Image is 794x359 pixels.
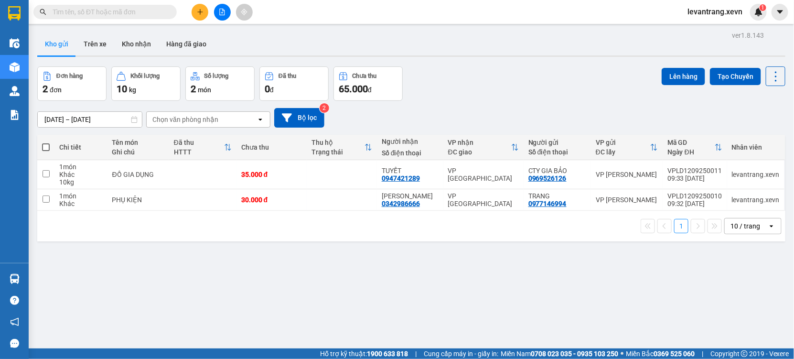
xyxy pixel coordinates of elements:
button: Kho gửi [37,33,76,55]
button: Đơn hàng2đơn [37,66,107,101]
span: kg [129,86,136,94]
div: Đã thu [174,139,224,146]
span: Cung cấp máy in - giấy in: [424,348,498,359]
span: 2 [191,83,196,95]
svg: open [768,222,775,230]
div: Ngày ĐH [667,148,715,156]
div: VPLD1209250011 [667,167,722,174]
strong: 0369 525 060 [654,350,695,358]
span: | [702,348,703,359]
div: Khác [59,200,103,207]
div: Đã thu [279,73,296,79]
span: đơn [50,86,62,94]
span: Miền Nam [501,348,618,359]
div: Mã GD [667,139,715,146]
button: Trên xe [76,33,114,55]
div: Số điện thoại [528,148,586,156]
div: 35.000 đ [241,171,302,178]
button: Chưa thu65.000đ [333,66,403,101]
span: search [40,9,46,15]
span: aim [241,9,247,15]
div: 0947421289 [382,174,420,182]
img: icon-new-feature [754,8,763,16]
sup: 2 [320,103,329,113]
button: 1 [674,219,688,233]
button: Lên hàng [662,68,705,85]
button: Số lượng2món [185,66,255,101]
div: 30.000 đ [241,196,302,204]
div: VP nhận [448,139,511,146]
div: Chi tiết [59,143,103,151]
th: Toggle SortBy [591,135,663,160]
span: 65.000 [339,83,368,95]
img: solution-icon [10,110,20,120]
img: warehouse-icon [10,62,20,72]
div: 1 món [59,163,103,171]
div: Chưa thu [241,143,302,151]
div: 10 / trang [730,221,760,231]
div: VP [PERSON_NAME] [596,196,658,204]
div: Người gửi [528,139,586,146]
button: Tạo Chuyến [710,68,761,85]
div: ver 1.8.143 [732,30,764,41]
button: Hàng đã giao [159,33,214,55]
input: Tìm tên, số ĐT hoặc mã đơn [53,7,165,17]
button: caret-down [772,4,788,21]
th: Toggle SortBy [443,135,524,160]
button: Đã thu0đ [259,66,329,101]
span: đ [270,86,274,94]
th: Toggle SortBy [169,135,236,160]
button: Khối lượng10kg [111,66,181,101]
div: PHỤ KIỆN [112,196,164,204]
div: Trạng thái [311,148,365,156]
div: Chưa thu [353,73,377,79]
span: Hỗ trợ kỹ thuật: [320,348,408,359]
div: Khối lượng [130,73,160,79]
div: ĐỒ GIA DỤNG [112,171,164,178]
div: Thu hộ [311,139,365,146]
div: 1 món [59,192,103,200]
span: món [198,86,211,94]
div: 0969526126 [528,174,567,182]
span: levantrang.xevn [680,6,750,18]
div: ĐC lấy [596,148,650,156]
div: Chọn văn phòng nhận [152,115,218,124]
span: | [415,348,417,359]
strong: 1900 633 818 [367,350,408,358]
div: levantrang.xevn [732,196,780,204]
span: caret-down [776,8,784,16]
img: logo-vxr [8,6,21,21]
img: warehouse-icon [10,274,20,284]
span: đ [368,86,372,94]
div: VP gửi [596,139,650,146]
div: Số điện thoại [382,149,439,157]
div: Đơn hàng [56,73,83,79]
sup: 1 [760,4,766,11]
div: 0977146994 [528,200,567,207]
div: Tên món [112,139,164,146]
div: 09:32 [DATE] [667,200,722,207]
span: ⚪️ [621,352,623,356]
img: warehouse-icon [10,38,20,48]
span: 10 [117,83,127,95]
div: VPLD1209250010 [667,192,722,200]
span: message [10,339,19,348]
th: Toggle SortBy [307,135,377,160]
span: notification [10,317,19,326]
span: 2 [43,83,48,95]
span: copyright [741,350,748,357]
div: 10 kg [59,178,103,186]
button: Kho nhận [114,33,159,55]
div: levantrang.xevn [732,171,780,178]
div: TRANG [528,192,586,200]
th: Toggle SortBy [663,135,727,160]
div: 09:33 [DATE] [667,174,722,182]
svg: open [257,116,264,123]
strong: 0708 023 035 - 0935 103 250 [531,350,618,358]
div: Nhân viên [732,143,780,151]
input: Select a date range. [38,112,142,127]
div: HTTT [174,148,224,156]
div: Linh [382,192,439,200]
img: warehouse-icon [10,86,20,96]
div: Khác [59,171,103,178]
